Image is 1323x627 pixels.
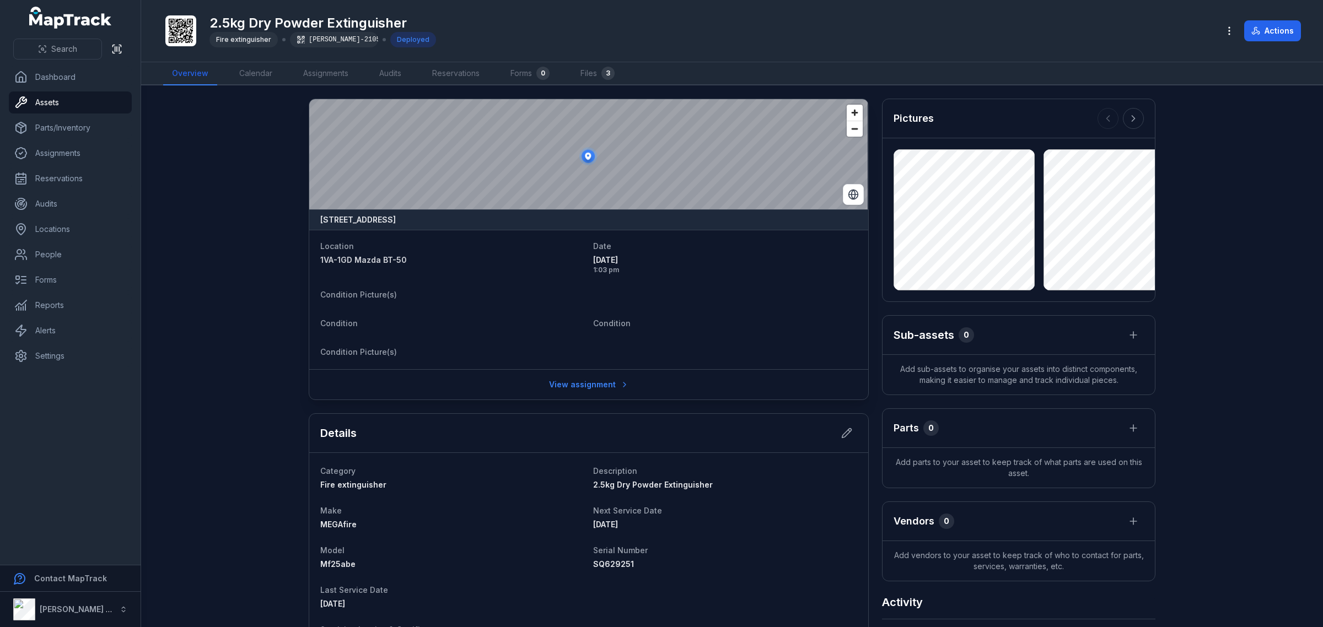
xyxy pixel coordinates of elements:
span: Add sub-assets to organise your assets into distinct components, making it easier to manage and t... [883,355,1155,394]
span: Date [593,241,611,251]
span: SQ629251 [593,559,634,569]
span: Search [51,44,77,55]
h2: Details [320,425,357,441]
a: Dashboard [9,66,132,88]
a: Reservations [423,62,488,85]
h3: Vendors [894,514,934,529]
h1: 2.5kg Dry Powder Extinguisher [209,14,436,32]
span: Location [320,241,354,251]
a: Forms0 [502,62,558,85]
h2: Activity [882,594,923,610]
a: People [9,244,132,266]
div: Deployed [390,32,436,47]
h3: Pictures [894,111,934,126]
span: Category [320,466,356,475]
a: Assignments [9,142,132,164]
span: Next Service Date [593,506,662,515]
strong: Contact MapTrack [34,574,107,583]
div: 0 [959,327,974,343]
div: 0 [939,514,954,529]
span: Condition [593,318,631,328]
div: 0 [923,420,939,436]
a: Reservations [9,167,132,190]
span: Serial Number [593,545,648,555]
strong: [STREET_ADDRESS] [320,214,396,225]
a: Overview [163,62,217,85]
button: Actions [1244,20,1301,41]
a: Assignments [294,62,357,85]
button: Zoom out [847,121,863,137]
a: 1VA-1GD Mazda BT-50 [320,255,584,266]
span: Description [593,466,637,475]
span: [DATE] [320,599,345,608]
button: Switch to Satellite View [843,184,864,205]
span: 2.5kg Dry Powder Extinguisher [593,480,713,489]
span: Fire extinguisher [216,35,271,44]
button: Search [13,39,102,60]
a: Parts/Inventory [9,117,132,139]
span: 1VA-1GD Mazda BT-50 [320,255,407,264]
time: 9/23/2025, 1:03:05 PM [593,255,857,274]
a: Assets [9,91,132,113]
span: Last Service Date [320,585,388,594]
a: Audits [370,62,410,85]
h3: Parts [894,420,919,436]
a: Files3 [572,62,623,85]
span: Add parts to your asset to keep track of what parts are used on this asset. [883,448,1155,488]
div: 3 [601,67,615,80]
div: 0 [536,67,550,80]
span: Model [320,545,345,555]
span: [DATE] [593,520,618,529]
span: Condition Picture(s) [320,290,397,299]
span: MEGAfire [320,520,357,529]
a: MapTrack [29,7,112,29]
a: Alerts [9,320,132,342]
a: Forms [9,269,132,291]
span: Condition Picture(s) [320,347,397,356]
span: Condition [320,318,358,328]
span: 1:03 pm [593,266,857,274]
a: View assignment [542,374,636,395]
strong: [PERSON_NAME] Air [40,604,116,614]
time: 11/9/2025, 12:00:00 AM [593,520,618,529]
span: [DATE] [593,255,857,266]
canvas: Map [309,99,868,209]
a: Reports [9,294,132,316]
time: 5/9/2025, 12:00:00 AM [320,599,345,608]
div: [PERSON_NAME]-2105 [290,32,378,47]
a: Locations [9,218,132,240]
a: Calendar [230,62,281,85]
span: Mf25abe [320,559,356,569]
a: Settings [9,345,132,367]
span: Fire extinguisher [320,480,386,489]
a: Audits [9,193,132,215]
span: Add vendors to your asset to keep track of who to contact for parts, services, warranties, etc. [883,541,1155,581]
button: Zoom in [847,105,863,121]
span: Make [320,506,342,515]
h2: Sub-assets [894,327,954,343]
